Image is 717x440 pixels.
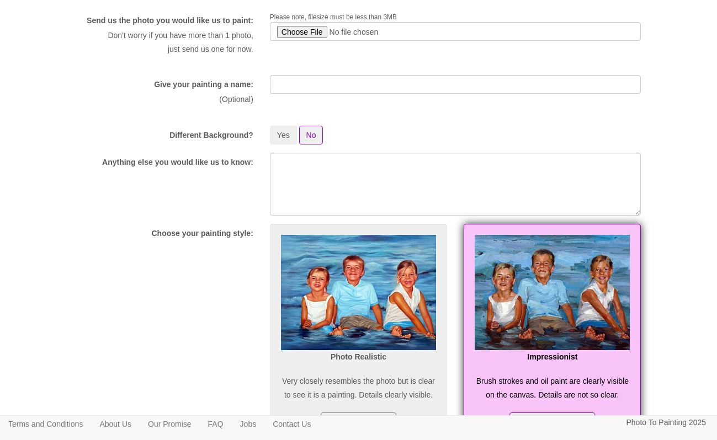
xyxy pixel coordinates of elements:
p: Photo Realistic [281,350,436,364]
a: Jobs [232,416,265,432]
button: This style selected [509,412,595,431]
button: No [299,126,323,144]
label: Choose your painting style: [151,228,253,239]
p: Don't worry if you have more than 1 photo, just send us one for now. [76,29,253,56]
button: Select this style [321,412,396,431]
a: FAQ [200,416,232,432]
label: Send us the photo you would like us to paint: [87,15,253,26]
img: Impressionist [475,235,630,350]
p: Impressionist [475,350,630,364]
p: Photo To Painting 2025 [626,416,706,430]
img: Realism [281,235,436,350]
label: Different Background? [169,130,253,141]
label: Give your painting a name: [154,79,253,90]
label: Anything else you would like us to know: [102,157,253,168]
p: Brush strokes and oil paint are clearly visible on the canvas. Details are not so clear. [475,374,630,401]
a: About Us [91,416,140,432]
span: Please note, filesize must be less than 3MB [270,13,397,21]
a: Contact Us [264,416,319,432]
button: Yes [270,126,297,144]
p: (Optional) [76,93,253,106]
p: Very closely resembles the photo but is clear to see it is a painting. Details clearly visible. [281,374,436,401]
a: Our Promise [140,416,200,432]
